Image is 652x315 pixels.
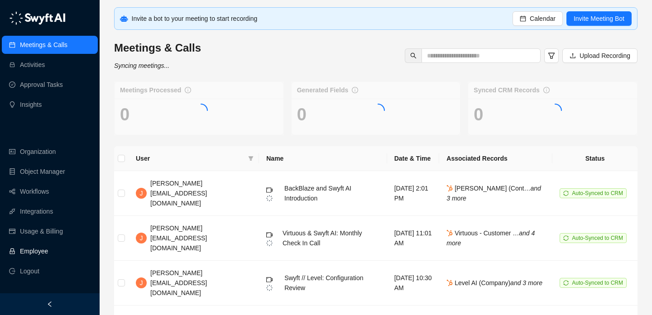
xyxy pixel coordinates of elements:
[20,262,39,280] span: Logout
[387,146,440,171] th: Date & Time
[266,187,273,193] span: video-camera
[140,188,143,198] span: J
[114,62,169,69] i: Syncing meetings...
[20,36,67,54] a: Meetings & Calls
[580,51,630,61] span: Upload Recording
[284,185,351,202] span: BackBlaze and Swyft AI Introduction
[552,146,638,171] th: Status
[150,269,207,296] span: [PERSON_NAME][EMAIL_ADDRESS][DOMAIN_NAME]
[20,162,65,181] a: Object Manager
[446,185,541,202] span: [PERSON_NAME] (Cont…
[20,95,42,114] a: Insights
[284,274,363,291] span: Swyft // Level: Configuration Review
[47,301,53,307] span: left
[259,146,387,171] th: Name
[572,280,623,286] span: Auto-Synced to CRM
[562,48,638,63] button: Upload Recording
[20,222,63,240] a: Usage & Billing
[510,279,542,286] i: and 3 more
[20,182,49,200] a: Workflows
[20,56,45,74] a: Activities
[140,278,143,288] span: J
[9,268,15,274] span: logout
[572,190,623,196] span: Auto-Synced to CRM
[513,11,563,26] button: Calendar
[369,101,388,120] span: loading
[150,180,207,207] span: [PERSON_NAME][EMAIL_ADDRESS][DOMAIN_NAME]
[132,15,258,22] span: Invite a bot to your meeting to start recording
[150,224,207,252] span: [PERSON_NAME][EMAIL_ADDRESS][DOMAIN_NAME]
[563,191,569,196] span: sync
[192,101,211,120] span: loading
[266,232,273,238] span: video-camera
[520,15,526,22] span: calendar
[446,229,535,247] i: and 4 more
[20,242,48,260] a: Employee
[574,14,624,24] span: Invite Meeting Bot
[530,14,556,24] span: Calendar
[283,229,362,247] span: Virtuous & Swyft AI: Monthly Check In Call
[136,153,244,163] span: User
[266,277,273,283] span: video-camera
[266,240,273,246] img: logo-small-inverted-DW8HDUn_.png
[266,285,273,291] img: logo-small-inverted-DW8HDUn_.png
[20,202,53,220] a: Integrations
[114,41,201,55] h3: Meetings & Calls
[266,195,273,201] img: logo-small-inverted-DW8HDUn_.png
[545,101,564,120] span: loading
[563,235,569,241] span: sync
[248,156,254,161] span: filter
[9,11,66,25] img: logo-05li4sbe.png
[20,76,63,94] a: Approval Tasks
[439,146,552,171] th: Associated Records
[566,11,632,26] button: Invite Meeting Bot
[387,216,440,261] td: [DATE] 11:01 AM
[246,152,255,165] span: filter
[548,52,555,59] span: filter
[387,261,440,305] td: [DATE] 10:30 AM
[446,279,542,286] span: Level AI (Company)
[140,233,143,243] span: J
[446,229,535,247] span: Virtuous - Customer …
[570,52,576,59] span: upload
[410,52,417,59] span: search
[446,185,541,202] i: and 3 more
[20,143,56,161] a: Organization
[563,280,569,286] span: sync
[387,171,440,216] td: [DATE] 2:01 PM
[572,235,623,241] span: Auto-Synced to CRM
